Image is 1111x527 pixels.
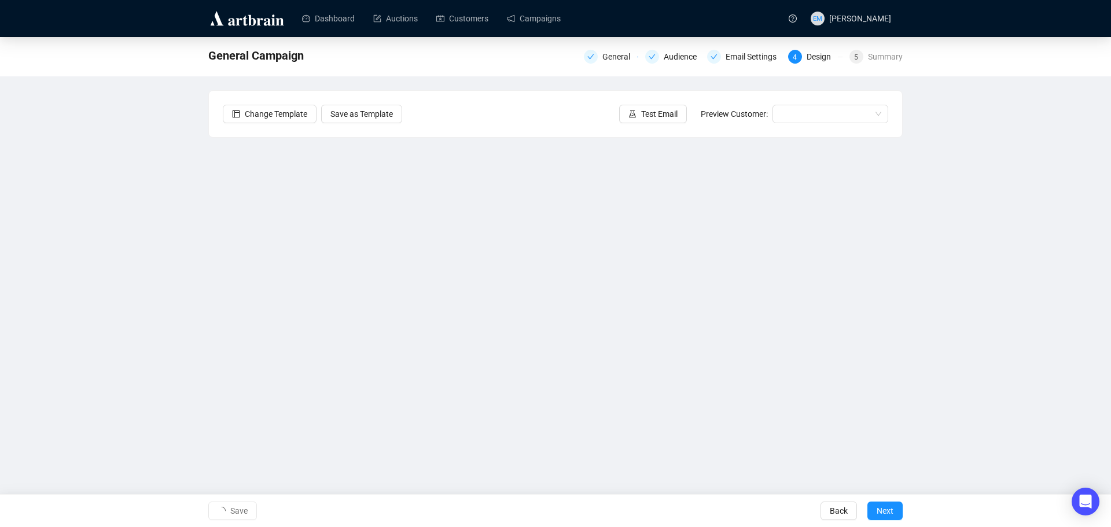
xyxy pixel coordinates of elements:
span: EM [813,13,822,24]
a: Campaigns [507,3,561,34]
a: Dashboard [302,3,355,34]
span: loading [218,507,226,515]
div: 4Design [788,50,843,64]
span: Preview Customer: [701,109,768,119]
span: Save [230,495,248,527]
div: General [602,50,637,64]
span: 4 [793,53,797,61]
div: Email Settings [707,50,781,64]
span: check [587,53,594,60]
a: Auctions [373,3,418,34]
span: check [711,53,718,60]
span: experiment [628,110,637,118]
button: Back [821,502,857,520]
div: Audience [664,50,704,64]
span: check [649,53,656,60]
span: Save as Template [330,108,393,120]
span: Test Email [641,108,678,120]
div: Summary [868,50,903,64]
span: question-circle [789,14,797,23]
span: [PERSON_NAME] [829,14,891,23]
div: Email Settings [726,50,783,64]
div: General [584,50,638,64]
button: Change Template [223,105,317,123]
span: 5 [854,53,858,61]
img: logo [208,9,286,28]
button: Save as Template [321,105,402,123]
div: Open Intercom Messenger [1072,488,1099,515]
button: Save [208,502,257,520]
span: General Campaign [208,46,304,65]
span: Back [830,495,848,527]
button: Next [867,502,903,520]
a: Customers [436,3,488,34]
div: Design [807,50,838,64]
span: layout [232,110,240,118]
div: Audience [645,50,700,64]
button: Test Email [619,105,687,123]
span: Change Template [245,108,307,120]
span: Next [877,495,893,527]
div: 5Summary [849,50,903,64]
